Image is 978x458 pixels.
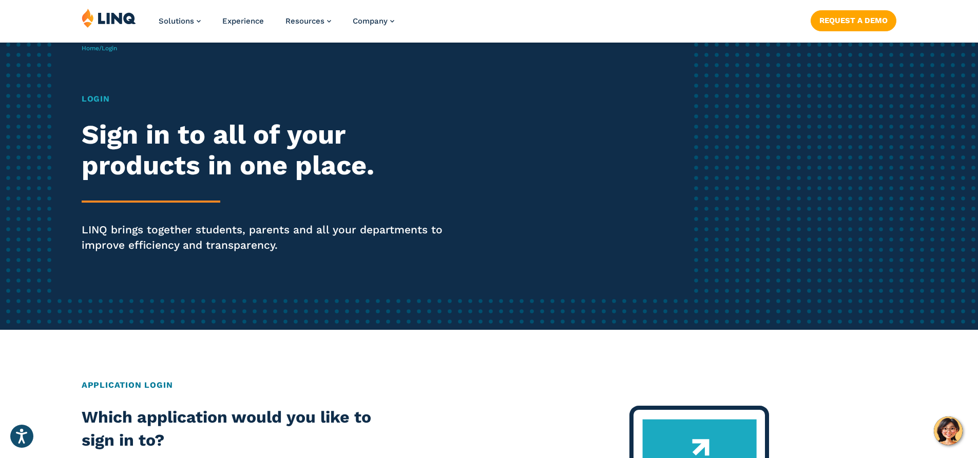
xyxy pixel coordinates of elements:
a: Company [353,16,394,26]
h2: Sign in to all of your products in one place. [82,120,458,181]
h1: Login [82,93,458,105]
a: Solutions [159,16,201,26]
span: / [82,45,117,52]
nav: Button Navigation [811,8,896,31]
nav: Primary Navigation [159,8,394,42]
p: LINQ brings together students, parents and all your departments to improve efficiency and transpa... [82,222,458,253]
a: Resources [285,16,331,26]
h2: Which application would you like to sign in to? [82,406,407,452]
span: Login [102,45,117,52]
a: Experience [222,16,264,26]
span: Resources [285,16,324,26]
a: Home [82,45,99,52]
button: Hello, have a question? Let’s chat. [934,416,963,445]
a: Request a Demo [811,10,896,31]
span: Company [353,16,388,26]
img: LINQ | K‑12 Software [82,8,136,28]
h2: Application Login [82,379,896,391]
span: Solutions [159,16,194,26]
